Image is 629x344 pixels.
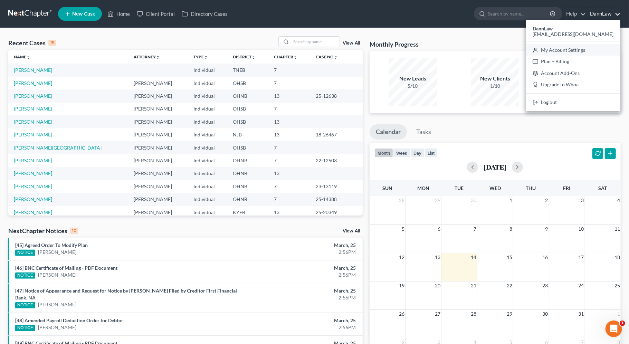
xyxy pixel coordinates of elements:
[382,185,392,191] span: Sun
[227,115,268,128] td: OHSB
[471,83,519,89] div: 1/10
[578,310,585,318] span: 31
[128,167,188,180] td: [PERSON_NAME]
[134,54,160,59] a: Attorneyunfold_more
[14,93,52,99] a: [PERSON_NAME]
[578,225,585,233] span: 10
[310,128,363,141] td: 18-26467
[401,225,405,233] span: 5
[247,324,356,331] div: 2:56PM
[38,324,76,331] a: [PERSON_NAME]
[617,310,621,318] span: 1
[470,253,477,261] span: 14
[15,242,88,248] a: [45] Agreed Order To Modify Plan
[533,31,614,37] span: [EMAIL_ADDRESS][DOMAIN_NAME]
[14,209,52,215] a: [PERSON_NAME]
[410,148,425,157] button: day
[578,253,585,261] span: 17
[509,196,513,204] span: 1
[227,193,268,206] td: OHNB
[533,26,553,31] strong: DannLaw
[188,89,227,102] td: Individual
[15,265,117,271] a: [46] BNC Certificate of Mailing - PDF Document
[470,310,477,318] span: 28
[128,115,188,128] td: [PERSON_NAME]
[133,8,178,20] a: Client Portal
[606,321,622,337] iframe: Intercom live chat
[563,185,571,191] span: Fri
[268,115,310,128] td: 13
[310,206,363,219] td: 25-20349
[227,128,268,141] td: NJB
[587,8,620,20] a: DannLaw
[506,253,513,261] span: 15
[398,310,405,318] span: 26
[188,206,227,219] td: Individual
[410,124,437,140] a: Tasks
[506,281,513,290] span: 22
[188,128,227,141] td: Individual
[128,206,188,219] td: [PERSON_NAME]
[227,141,268,154] td: OHSB
[434,281,441,290] span: 20
[204,55,208,59] i: unfold_more
[509,225,513,233] span: 8
[247,294,356,301] div: 2:56PM
[247,317,356,324] div: March, 25
[268,193,310,206] td: 7
[473,225,477,233] span: 7
[15,317,123,323] a: [48] Amended Payroll Deduction Order for Debtor
[247,249,356,256] div: 2:56PM
[8,39,56,47] div: Recent Cases
[247,242,356,249] div: March, 25
[268,154,310,167] td: 7
[227,64,268,76] td: TNEB
[156,55,160,59] i: unfold_more
[343,41,360,46] a: View All
[293,55,297,59] i: unfold_more
[15,250,35,256] div: NOTICE
[15,273,35,279] div: NOTICE
[526,96,620,108] a: Log out
[563,8,586,20] a: Help
[14,119,52,125] a: [PERSON_NAME]
[188,77,227,89] td: Individual
[72,11,95,17] span: New Case
[526,44,620,56] a: My Account Settings
[268,103,310,115] td: 7
[14,145,102,151] a: [PERSON_NAME][GEOGRAPHIC_DATA]
[128,103,188,115] td: [PERSON_NAME]
[38,271,76,278] a: [PERSON_NAME]
[48,40,56,46] div: 15
[188,141,227,154] td: Individual
[370,124,407,140] a: Calendar
[128,141,188,154] td: [PERSON_NAME]
[247,287,356,294] div: March, 25
[526,20,620,111] div: DannLaw
[542,310,549,318] span: 30
[268,206,310,219] td: 13
[128,180,188,193] td: [PERSON_NAME]
[310,180,363,193] td: 23-13119
[188,167,227,180] td: Individual
[437,225,441,233] span: 6
[227,206,268,219] td: KYEB
[15,325,35,331] div: NOTICE
[417,185,429,191] span: Mon
[470,281,477,290] span: 21
[188,193,227,206] td: Individual
[128,89,188,102] td: [PERSON_NAME]
[489,185,501,191] span: Wed
[14,67,52,73] a: [PERSON_NAME]
[545,196,549,204] span: 2
[620,321,625,326] span: 1
[470,196,477,204] span: 30
[316,54,338,59] a: Case Nounfold_more
[128,193,188,206] td: [PERSON_NAME]
[227,77,268,89] td: OHSB
[614,281,621,290] span: 25
[581,196,585,204] span: 3
[14,132,52,137] a: [PERSON_NAME]
[374,148,393,157] button: month
[393,148,410,157] button: week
